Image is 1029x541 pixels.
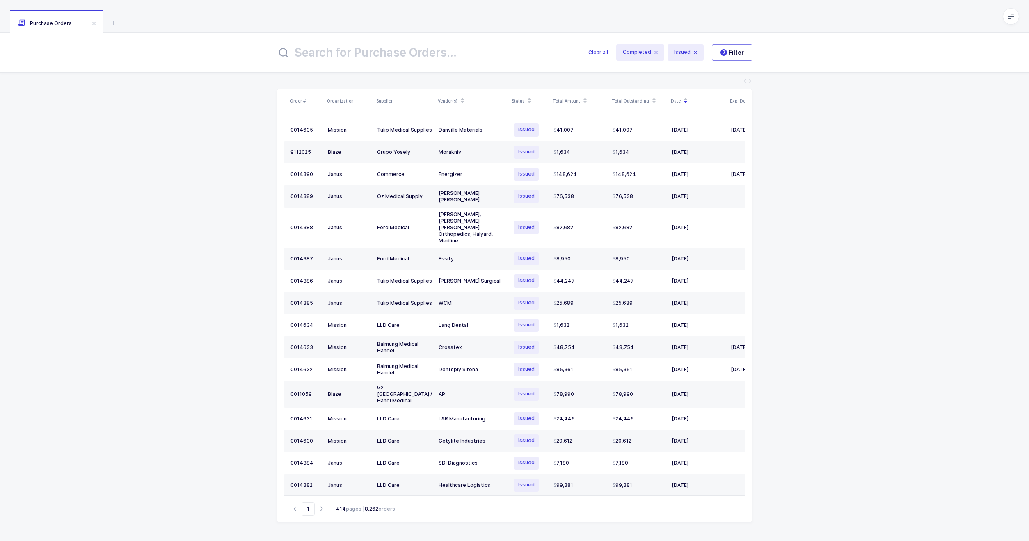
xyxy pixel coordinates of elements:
[720,48,744,57] span: Filter
[712,44,752,61] button: 2Filter
[616,44,664,61] span: Completed
[302,502,315,516] span: Go to
[588,43,608,62] button: Clear all
[365,506,378,512] b: 8,262
[668,44,704,61] span: Issued
[588,48,608,57] span: Clear all
[336,505,395,513] div: pages | orders
[277,43,579,62] input: Search for Purchase Orders...
[336,506,346,512] b: 414
[18,20,72,26] span: Purchase Orders
[720,49,727,56] sup: 2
